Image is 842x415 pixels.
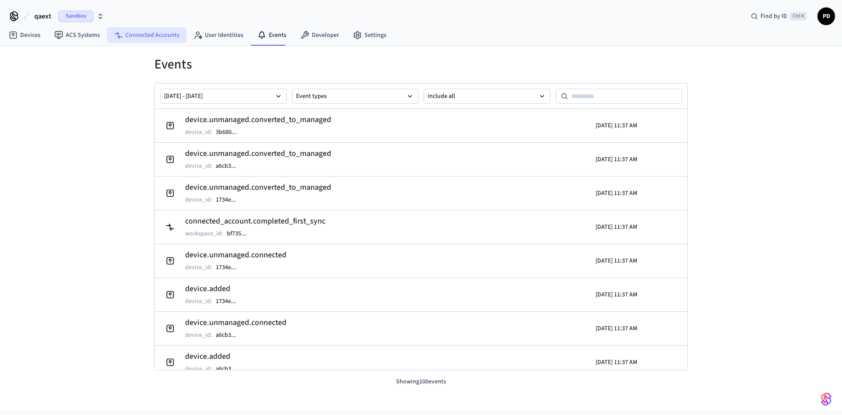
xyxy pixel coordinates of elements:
p: [DATE] 11:37 AM [596,189,637,198]
p: device_id : [185,128,212,137]
button: a6cb3... [214,364,245,374]
button: [DATE] - [DATE] [160,89,287,104]
button: bf735... [225,228,255,239]
p: [DATE] 11:37 AM [596,223,637,231]
span: PD [818,8,834,24]
a: ACS Systems [47,27,107,43]
span: qaext [34,11,51,22]
a: Connected Accounts [107,27,186,43]
span: Ctrl K [790,12,807,21]
p: device_id : [185,263,212,272]
h2: device.added [185,350,245,363]
button: Include all [424,89,550,104]
p: [DATE] 11:37 AM [596,155,637,164]
button: PD [817,7,835,25]
span: Find by ID [760,12,787,21]
p: device_id : [185,162,212,170]
a: Settings [346,27,393,43]
h2: device.unmanaged.converted_to_managed [185,148,331,160]
p: Showing 100 events [154,377,688,386]
button: 3b680... [214,127,246,137]
h2: device.unmanaged.converted_to_managed [185,114,331,126]
button: 1734e... [214,262,245,273]
p: workspace_id : [185,229,223,238]
p: device_id : [185,195,212,204]
p: [DATE] 11:37 AM [596,324,637,333]
button: 1734e... [214,195,245,205]
p: [DATE] 11:37 AM [596,256,637,265]
button: Event types [292,89,419,104]
h2: device.unmanaged.converted_to_managed [185,181,331,194]
div: Find by IDCtrl K [744,8,814,24]
h2: device.added [185,283,245,295]
p: [DATE] 11:37 AM [596,290,637,299]
p: [DATE] 11:37 AM [596,121,637,130]
span: Sandbox [58,11,93,22]
a: Events [250,27,293,43]
h2: connected_account.completed_first_sync [185,215,325,227]
button: a6cb3... [214,330,245,340]
p: device_id : [185,364,212,373]
h2: device.unmanaged.connected [185,249,286,261]
img: SeamLogoGradient.69752ec5.svg [821,392,831,406]
h2: device.unmanaged.connected [185,317,286,329]
h1: Events [154,57,688,72]
p: device_id : [185,297,212,306]
button: a6cb3... [214,161,245,171]
button: 1734e... [214,296,245,307]
a: Devices [2,27,47,43]
p: device_id : [185,331,212,339]
a: Developer [293,27,346,43]
a: User Identities [186,27,250,43]
p: [DATE] 11:37 AM [596,358,637,367]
